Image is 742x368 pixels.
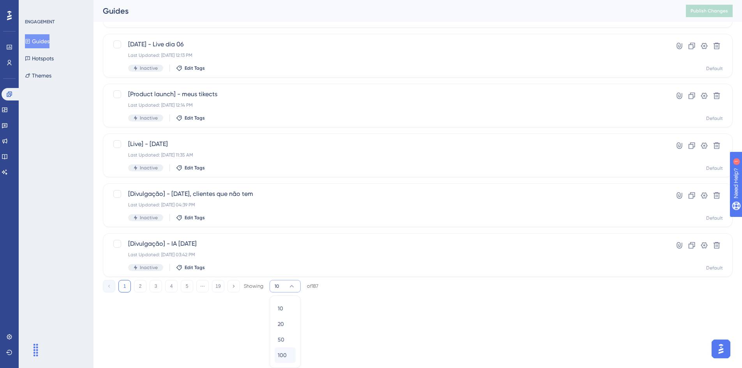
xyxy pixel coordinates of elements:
iframe: UserGuiding AI Assistant Launcher [709,337,733,361]
button: 50 [275,332,296,347]
div: Showing [244,283,263,290]
span: Edit Tags [185,264,205,271]
span: Inactive [140,165,158,171]
div: Default [706,215,723,221]
div: Last Updated: [DATE] 12:13 PM [128,52,645,58]
span: 10 [275,283,279,289]
span: 50 [278,335,284,344]
span: Inactive [140,65,158,71]
button: 100 [275,347,296,363]
span: [Divulgação] - [DATE], clientes que não tem [128,189,645,199]
div: Default [706,165,723,171]
button: 20 [275,316,296,332]
button: Hotspots [25,51,54,65]
span: [Divulgação] - IA [DATE] [128,239,645,248]
span: Inactive [140,115,158,121]
div: of 187 [307,283,318,290]
div: Default [706,115,723,121]
span: 20 [278,319,284,329]
button: ⋯ [196,280,209,292]
div: Last Updated: [DATE] 03:42 PM [128,252,645,258]
span: [Live] - [DATE] [128,139,645,149]
button: Publish Changes [686,5,733,17]
button: Themes [25,69,51,83]
button: 3 [150,280,162,292]
button: Edit Tags [176,115,205,121]
span: Inactive [140,264,158,271]
span: Publish Changes [691,8,728,14]
span: Edit Tags [185,115,205,121]
div: 1 [54,4,56,10]
button: Edit Tags [176,65,205,71]
span: Need Help? [18,2,49,11]
span: [DATE] - Live dia 06 [128,40,645,49]
span: 100 [278,350,287,360]
span: 10 [278,304,283,313]
div: Last Updated: [DATE] 12:14 PM [128,102,645,108]
button: 1 [118,280,131,292]
button: 10 [275,301,296,316]
div: ENGAGEMENT [25,19,55,25]
button: 5 [181,280,193,292]
div: Default [706,265,723,271]
button: 19 [212,280,224,292]
span: Edit Tags [185,165,205,171]
span: [Product launch] - meus tikects [128,90,645,99]
button: 2 [134,280,146,292]
button: Guides [25,34,49,48]
button: Edit Tags [176,165,205,171]
button: Edit Tags [176,264,205,271]
button: 4 [165,280,178,292]
div: Arrastar [30,338,42,362]
span: Edit Tags [185,215,205,221]
div: Guides [103,5,666,16]
div: Last Updated: [DATE] 04:39 PM [128,202,645,208]
div: Default [706,65,723,72]
button: Edit Tags [176,215,205,221]
div: Last Updated: [DATE] 11:35 AM [128,152,645,158]
span: Inactive [140,215,158,221]
span: Edit Tags [185,65,205,71]
button: 10 [270,280,301,292]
